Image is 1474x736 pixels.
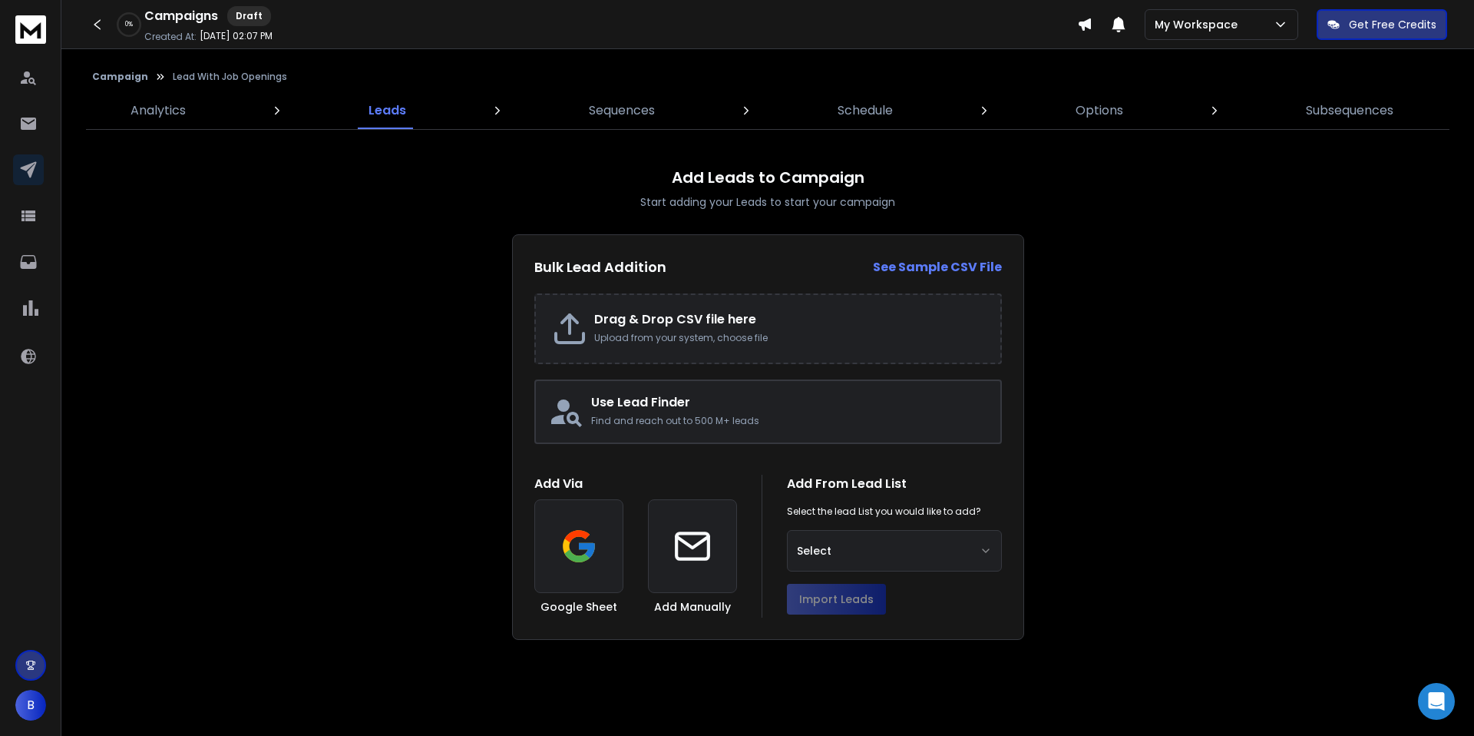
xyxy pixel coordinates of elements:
h1: Add From Lead List [787,475,1002,493]
a: Subsequences [1297,92,1403,129]
p: Lead With Job Openings [173,71,287,83]
a: Leads [359,92,415,129]
p: Leads [368,101,406,120]
div: Draft [227,6,271,26]
h3: Google Sheet [540,599,617,615]
h2: Bulk Lead Addition [534,257,666,278]
p: Find and reach out to 500 M+ leads [591,415,988,427]
h1: Add Via [534,475,737,493]
a: Sequences [580,92,664,129]
p: Created At: [144,31,197,43]
p: Sequences [589,101,655,120]
p: Get Free Credits [1349,17,1436,32]
h1: Campaigns [144,7,218,25]
p: 0 % [125,20,133,29]
img: logo [15,15,46,44]
button: Campaign [92,71,148,83]
button: B [15,690,46,721]
p: [DATE] 02:07 PM [200,30,273,42]
p: Schedule [838,101,893,120]
p: Analytics [131,101,186,120]
p: Options [1076,101,1123,120]
div: Open Intercom Messenger [1418,683,1455,720]
h1: Add Leads to Campaign [672,167,864,188]
a: Analytics [121,92,195,129]
p: Start adding your Leads to start your campaign [640,194,895,210]
span: Select [797,543,831,559]
a: Schedule [828,92,902,129]
p: Upload from your system, choose file [594,332,985,344]
h2: Drag & Drop CSV file here [594,310,985,329]
h3: Add Manually [654,599,731,615]
p: My Workspace [1155,17,1244,32]
p: Select the lead List you would like to add? [787,506,981,518]
h2: Use Lead Finder [591,393,988,412]
a: Options [1066,92,1132,129]
p: Subsequences [1306,101,1393,120]
button: Get Free Credits [1317,9,1447,40]
a: See Sample CSV File [873,258,1002,277]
